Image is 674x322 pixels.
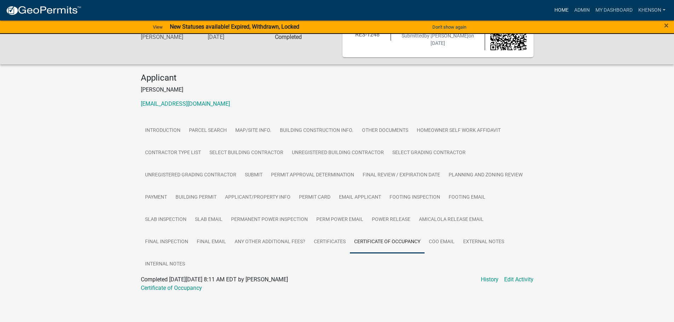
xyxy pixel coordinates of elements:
[275,34,302,40] strong: Completed
[141,142,205,164] a: Contractor Type List
[664,21,669,30] span: ×
[593,4,635,17] a: My Dashboard
[459,231,508,253] a: External Notes
[141,253,189,276] a: Internal Notes
[141,285,202,291] a: Certificate of Occupancy
[141,231,192,253] a: Final Inspection
[444,164,527,187] a: Planning and Zoning Review
[241,164,267,187] a: Submit
[185,119,231,142] a: Parcel search
[402,33,474,46] span: Submitted on [DATE]
[141,186,171,209] a: Payment
[295,186,335,209] a: Permit Card
[350,231,425,253] a: Certificate of Occupancy
[430,21,469,33] button: Don't show again
[141,164,241,187] a: Unregistered Grading Contractor
[335,186,385,209] a: Email Applicant
[415,209,488,231] a: Amicalola Release Email
[221,186,295,209] a: Applicant/Property Info
[635,4,668,17] a: khenson
[141,276,288,283] span: Completed [DATE][DATE] 8:11 AM EDT by [PERSON_NAME]
[504,275,534,284] a: Edit Activity
[276,119,358,142] a: Building Construction Info.
[424,33,468,39] span: by [PERSON_NAME]
[227,209,312,231] a: Permanent Power Inspection
[368,209,415,231] a: Power Release
[664,21,669,30] button: Close
[385,186,444,209] a: Footing Inspection
[552,4,571,17] a: Home
[481,275,499,284] a: History
[571,4,593,17] a: Admin
[141,73,534,83] h4: Applicant
[358,119,413,142] a: Other Documents
[150,21,166,33] a: View
[413,119,505,142] a: Homeowner Self Work Affidavit
[288,142,388,164] a: Unregistered Building Contractor
[205,142,288,164] a: Select Building Contractor
[312,209,368,231] a: Perm Power Email
[358,164,444,187] a: Final Review / Expiration Date
[231,119,276,142] a: Map/Site Info.
[191,209,227,231] a: Slab Email
[388,142,470,164] a: Select Grading Contractor
[267,164,358,187] a: Permit Approval Determination
[141,34,197,40] h6: [PERSON_NAME]
[141,100,230,107] a: [EMAIL_ADDRESS][DOMAIN_NAME]
[425,231,459,253] a: COO Email
[310,231,350,253] a: Certificates
[141,119,185,142] a: Introduction
[170,23,299,30] strong: New Statuses available! Expired, Withdrawn, Locked
[230,231,310,253] a: Any other Additional Fees?
[141,209,191,231] a: Slab Inspection
[444,186,490,209] a: Footing Email
[208,34,264,40] h6: [DATE]
[141,86,534,94] p: [PERSON_NAME]
[171,186,221,209] a: Building Permit
[192,231,230,253] a: Final Email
